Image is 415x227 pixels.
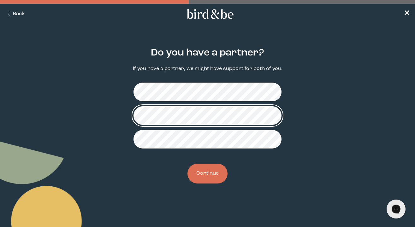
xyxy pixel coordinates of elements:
[133,65,282,73] p: If you have a partner, we might have support for both of you.
[187,164,228,183] button: Continue
[404,10,410,18] span: ✕
[5,10,25,18] button: Back Button
[404,9,410,20] a: ✕
[151,46,264,60] h2: Do you have a partner?
[383,197,409,221] iframe: Gorgias live chat messenger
